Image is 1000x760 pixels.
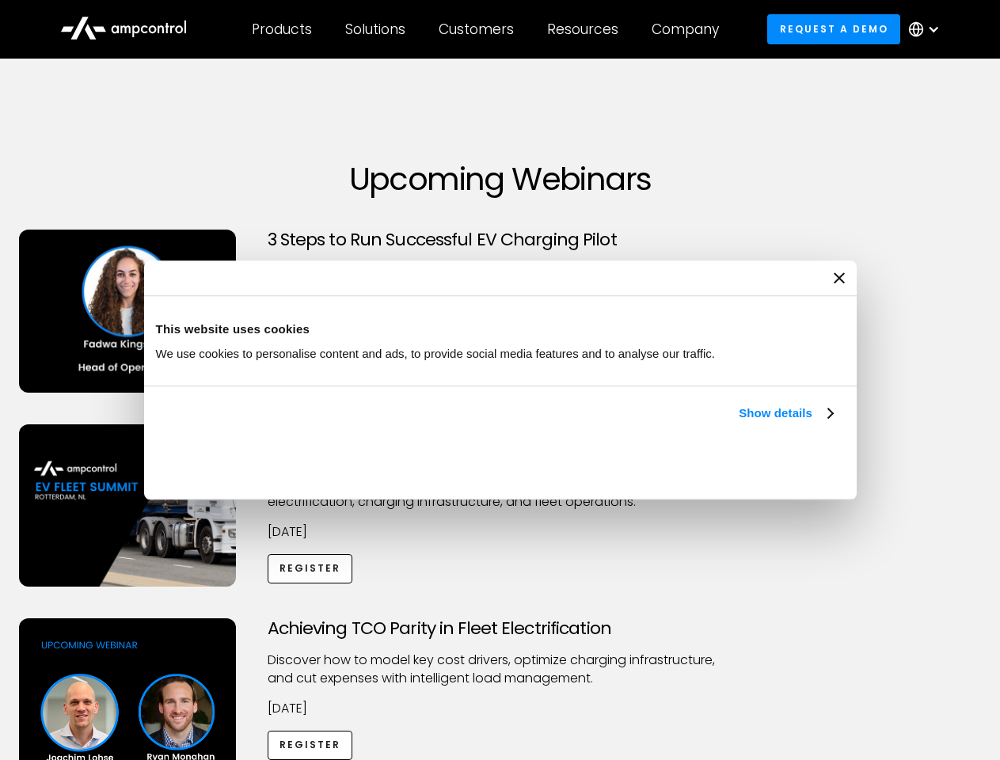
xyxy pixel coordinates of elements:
[652,21,719,38] div: Company
[767,14,900,44] a: Request a demo
[547,21,618,38] div: Resources
[268,652,733,687] p: Discover how to model key cost drivers, optimize charging infrastructure, and cut expenses with i...
[439,21,514,38] div: Customers
[345,21,405,38] div: Solutions
[268,554,353,583] a: Register
[739,404,832,423] a: Show details
[834,272,845,283] button: Close banner
[156,320,845,339] div: This website uses cookies
[268,731,353,760] a: Register
[611,441,838,487] button: Okay
[268,230,733,250] h3: 3 Steps to Run Successful EV Charging Pilot
[156,347,716,360] span: We use cookies to personalise content and ads, to provide social media features and to analyse ou...
[252,21,312,38] div: Products
[268,618,733,639] h3: Achieving TCO Parity in Fleet Electrification
[19,160,982,198] h1: Upcoming Webinars
[268,700,733,717] p: [DATE]
[268,523,733,541] p: [DATE]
